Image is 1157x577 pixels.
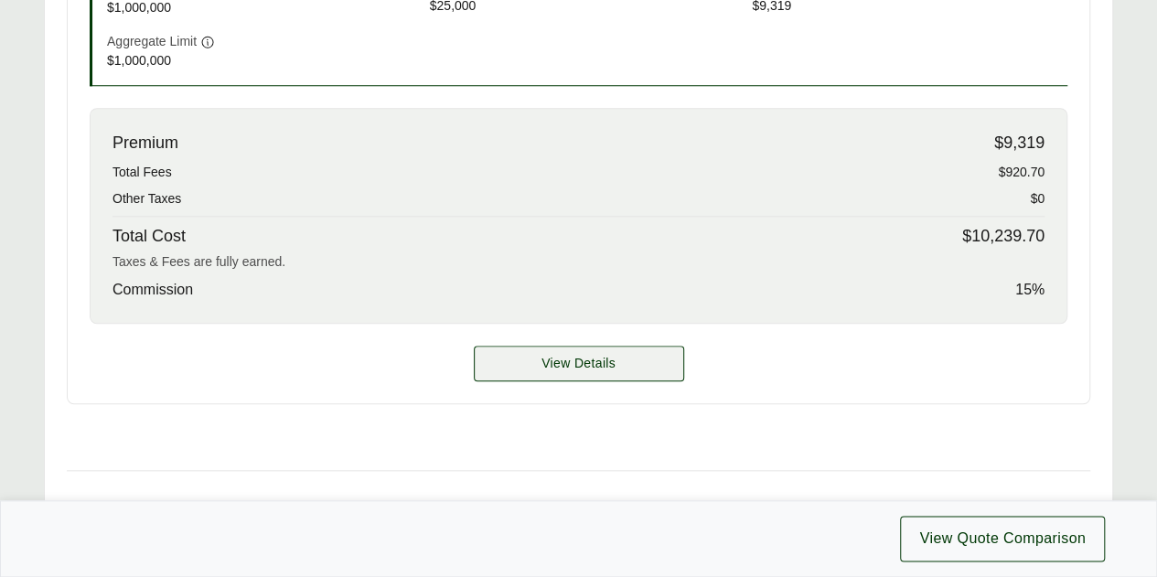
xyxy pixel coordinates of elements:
[107,32,197,51] span: Aggregate Limit
[112,131,178,155] span: Premium
[1030,189,1045,208] span: $0
[107,51,423,70] span: $1,000,000
[112,224,186,249] span: Total Cost
[112,163,172,182] span: Total Fees
[112,189,181,208] span: Other Taxes
[1015,279,1045,301] span: 15 %
[474,346,684,381] a: Falcon Risk details
[112,279,193,301] span: Commission
[112,252,1045,272] div: Taxes & Fees are fully earned.
[994,131,1045,155] span: $9,319
[998,163,1045,182] span: $920.70
[474,346,684,381] button: View Details
[900,516,1105,561] button: View Quote Comparison
[919,528,1086,550] span: View Quote Comparison
[962,224,1045,249] span: $10,239.70
[541,354,616,373] span: View Details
